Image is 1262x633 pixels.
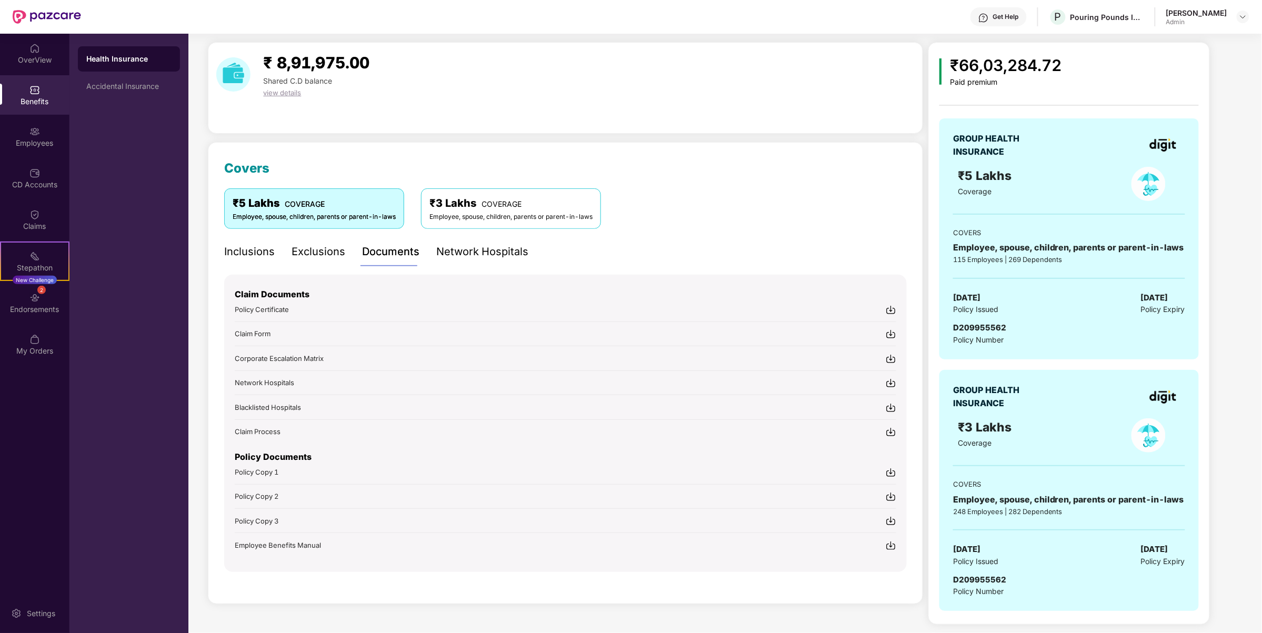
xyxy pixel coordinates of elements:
div: Employee, spouse, children, parents or parent-in-laws [429,212,593,222]
div: Employee, spouse, children, parents or parent-in-laws [233,212,396,222]
img: insurerLogo [1150,390,1176,404]
img: svg+xml;base64,PHN2ZyBpZD0iRW1wbG95ZWVzIiB4bWxucz0iaHR0cDovL3d3dy53My5vcmcvMjAwMC9zdmciIHdpZHRoPS... [29,126,40,137]
div: Employee, spouse, children, parents or parent-in-laws [953,493,1185,506]
span: Policy Copy 2 [235,492,278,500]
img: svg+xml;base64,PHN2ZyBpZD0iSG9tZSIgeG1sbnM9Imh0dHA6Ly93d3cudzMub3JnLzIwMDAvc3ZnIiB3aWR0aD0iMjAiIG... [29,43,40,54]
img: svg+xml;base64,PHN2ZyBpZD0iQmVuZWZpdHMiIHhtbG5zPSJodHRwOi8vd3d3LnczLm9yZy8yMDAwL3N2ZyIgd2lkdGg9Ij... [29,85,40,95]
img: svg+xml;base64,PHN2ZyBpZD0iQ0RfQWNjb3VudHMiIGRhdGEtbmFtZT0iQ0QgQWNjb3VudHMiIHhtbG5zPSJodHRwOi8vd3... [29,168,40,178]
img: icon [939,58,942,85]
div: Settings [24,608,58,619]
div: Stepathon [1,263,68,273]
p: Policy Documents [235,450,896,464]
div: 2 [37,286,46,294]
p: Claim Documents [235,288,896,301]
img: svg+xml;base64,PHN2ZyBpZD0iQ2xhaW0iIHhtbG5zPSJodHRwOi8vd3d3LnczLm9yZy8yMDAwL3N2ZyIgd2lkdGg9IjIwIi... [29,209,40,220]
span: Claim Form [235,329,271,338]
span: Policy Expiry [1141,556,1185,567]
div: 248 Employees | 282 Dependents [953,506,1185,517]
span: [DATE] [1141,292,1168,304]
span: Network Hospitals [235,378,294,387]
div: Documents [362,244,419,260]
img: New Pazcare Logo [13,10,81,24]
div: Paid premium [950,78,1062,87]
span: P [1055,11,1061,23]
div: Accidental Insurance [86,82,172,91]
span: Coverage [958,438,992,447]
img: svg+xml;base64,PHN2ZyBpZD0iTXlfT3JkZXJzIiBkYXRhLW5hbWU9Ik15IE9yZGVycyIgeG1sbnM9Imh0dHA6Ly93d3cudz... [29,334,40,345]
span: ₹5 Lakhs [958,168,1015,183]
span: Coverage [958,187,992,196]
img: svg+xml;base64,PHN2ZyBpZD0iRG93bmxvYWQtMjR4MjQiIHhtbG5zPSJodHRwOi8vd3d3LnczLm9yZy8yMDAwL3N2ZyIgd2... [886,427,896,437]
div: COVERS [953,227,1185,238]
div: Exclusions [292,244,345,260]
span: Blacklisted Hospitals [235,403,301,411]
img: svg+xml;base64,PHN2ZyBpZD0iU2V0dGluZy0yMHgyMCIgeG1sbnM9Imh0dHA6Ly93d3cudzMub3JnLzIwMDAvc3ZnIiB3aW... [11,608,22,619]
span: Policy Copy 3 [235,517,278,525]
div: [PERSON_NAME] [1166,8,1227,18]
span: Policy Number [953,587,1004,596]
img: svg+xml;base64,PHN2ZyBpZD0iRG93bmxvYWQtMjR4MjQiIHhtbG5zPSJodHRwOi8vd3d3LnczLm9yZy8yMDAwL3N2ZyIgd2... [886,540,896,551]
div: Pouring Pounds India Pvt Ltd (CashKaro and EarnKaro) [1070,12,1144,22]
span: [DATE] [1141,543,1168,556]
span: Shared C.D balance [263,76,332,85]
span: COVERAGE [285,199,325,208]
img: svg+xml;base64,PHN2ZyBpZD0iRG93bmxvYWQtMjR4MjQiIHhtbG5zPSJodHRwOi8vd3d3LnczLm9yZy8yMDAwL3N2ZyIgd2... [886,305,896,315]
div: Admin [1166,18,1227,26]
img: svg+xml;base64,PHN2ZyBpZD0iRW5kb3JzZW1lbnRzIiB4bWxucz0iaHR0cDovL3d3dy53My5vcmcvMjAwMC9zdmciIHdpZH... [29,293,40,303]
span: Claim Process [235,427,281,436]
img: download [216,57,251,92]
div: ₹3 Lakhs [429,195,593,212]
span: [DATE] [953,292,980,304]
img: svg+xml;base64,PHN2ZyBpZD0iRG93bmxvYWQtMjR4MjQiIHhtbG5zPSJodHRwOi8vd3d3LnczLm9yZy8yMDAwL3N2ZyIgd2... [886,354,896,364]
span: Policy Number [953,335,1004,344]
img: policyIcon [1131,418,1166,453]
span: ₹3 Lakhs [958,420,1015,435]
img: svg+xml;base64,PHN2ZyBpZD0iRG93bmxvYWQtMjR4MjQiIHhtbG5zPSJodHRwOi8vd3d3LnczLm9yZy8yMDAwL3N2ZyIgd2... [886,491,896,502]
span: Employee Benefits Manual [235,541,321,549]
div: ₹66,03,284.72 [950,53,1062,78]
img: svg+xml;base64,PHN2ZyBpZD0iRHJvcGRvd24tMzJ4MzIiIHhtbG5zPSJodHRwOi8vd3d3LnczLm9yZy8yMDAwL3N2ZyIgd2... [1239,13,1247,21]
span: view details [263,88,301,97]
span: ₹ 8,91,975.00 [263,53,369,72]
div: Employee, spouse, children, parents or parent-in-laws [953,241,1185,254]
span: Policy Issued [953,556,998,567]
img: svg+xml;base64,PHN2ZyBpZD0iRG93bmxvYWQtMjR4MjQiIHhtbG5zPSJodHRwOi8vd3d3LnczLm9yZy8yMDAwL3N2ZyIgd2... [886,403,896,413]
span: D209955562 [953,575,1006,585]
div: COVERS [953,479,1185,489]
img: svg+xml;base64,PHN2ZyBpZD0iRG93bmxvYWQtMjR4MjQiIHhtbG5zPSJodHRwOi8vd3d3LnczLm9yZy8yMDAwL3N2ZyIgd2... [886,329,896,339]
span: Policy Expiry [1141,304,1185,315]
div: ₹5 Lakhs [233,195,396,212]
span: Corporate Escalation Matrix [235,354,324,363]
img: svg+xml;base64,PHN2ZyB4bWxucz0iaHR0cDovL3d3dy53My5vcmcvMjAwMC9zdmciIHdpZHRoPSIyMSIgaGVpZ2h0PSIyMC... [29,251,40,262]
img: policyIcon [1131,167,1166,201]
span: Policy Certificate [235,305,289,314]
img: insurerLogo [1150,138,1176,152]
div: GROUP HEALTH INSURANCE [953,132,1045,158]
div: Network Hospitals [436,244,528,260]
img: svg+xml;base64,PHN2ZyBpZD0iSGVscC0zMngzMiIgeG1sbnM9Imh0dHA6Ly93d3cudzMub3JnLzIwMDAvc3ZnIiB3aWR0aD... [978,13,989,23]
span: D209955562 [953,323,1006,333]
div: Get Help [993,13,1019,21]
img: svg+xml;base64,PHN2ZyBpZD0iRG93bmxvYWQtMjR4MjQiIHhtbG5zPSJodHRwOi8vd3d3LnczLm9yZy8yMDAwL3N2ZyIgd2... [886,516,896,526]
div: Health Insurance [86,54,172,64]
div: GROUP HEALTH INSURANCE [953,384,1045,410]
span: Covers [224,160,269,176]
div: 115 Employees | 269 Dependents [953,254,1185,265]
div: New Challenge [13,276,57,284]
div: Inclusions [224,244,275,260]
span: Policy Issued [953,304,998,315]
span: Policy Copy 1 [235,468,278,476]
img: svg+xml;base64,PHN2ZyBpZD0iRG93bmxvYWQtMjR4MjQiIHhtbG5zPSJodHRwOi8vd3d3LnczLm9yZy8yMDAwL3N2ZyIgd2... [886,467,896,478]
span: [DATE] [953,543,980,556]
span: COVERAGE [482,199,522,208]
img: svg+xml;base64,PHN2ZyBpZD0iRG93bmxvYWQtMjR4MjQiIHhtbG5zPSJodHRwOi8vd3d3LnczLm9yZy8yMDAwL3N2ZyIgd2... [886,378,896,388]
